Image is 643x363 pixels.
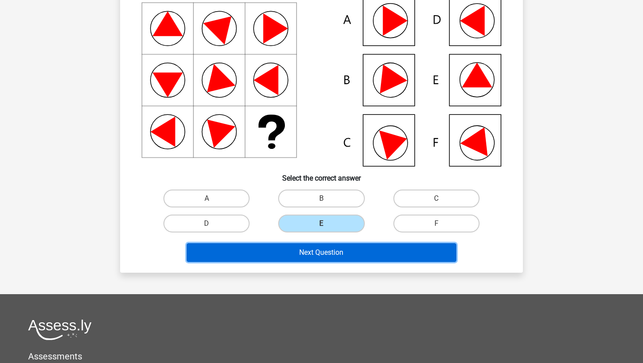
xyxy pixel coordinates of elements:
img: Assessly logo [28,319,92,340]
label: C [393,190,480,207]
label: A [163,190,250,207]
button: Next Question [187,243,457,262]
label: E [278,215,364,232]
h5: Assessments [28,351,615,362]
label: D [163,215,250,232]
label: B [278,190,364,207]
h6: Select the correct answer [134,167,509,182]
label: F [393,215,480,232]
